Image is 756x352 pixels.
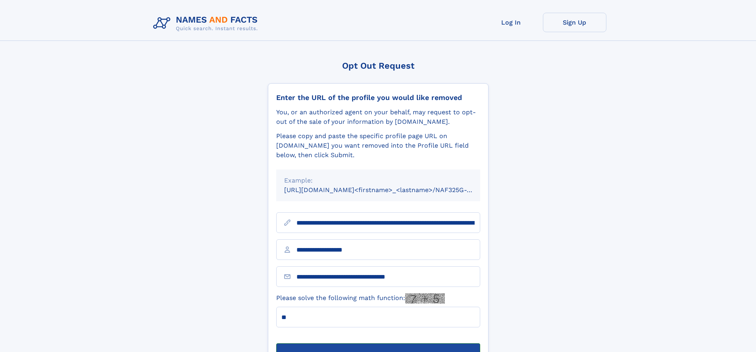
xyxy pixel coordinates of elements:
[276,131,480,160] div: Please copy and paste the specific profile page URL on [DOMAIN_NAME] you want removed into the Pr...
[543,13,606,32] a: Sign Up
[150,13,264,34] img: Logo Names and Facts
[284,176,472,185] div: Example:
[284,186,495,194] small: [URL][DOMAIN_NAME]<firstname>_<lastname>/NAF325G-xxxxxxxx
[276,108,480,127] div: You, or an authorized agent on your behalf, may request to opt-out of the sale of your informatio...
[276,93,480,102] div: Enter the URL of the profile you would like removed
[268,61,489,71] div: Opt Out Request
[479,13,543,32] a: Log In
[276,293,445,304] label: Please solve the following math function:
